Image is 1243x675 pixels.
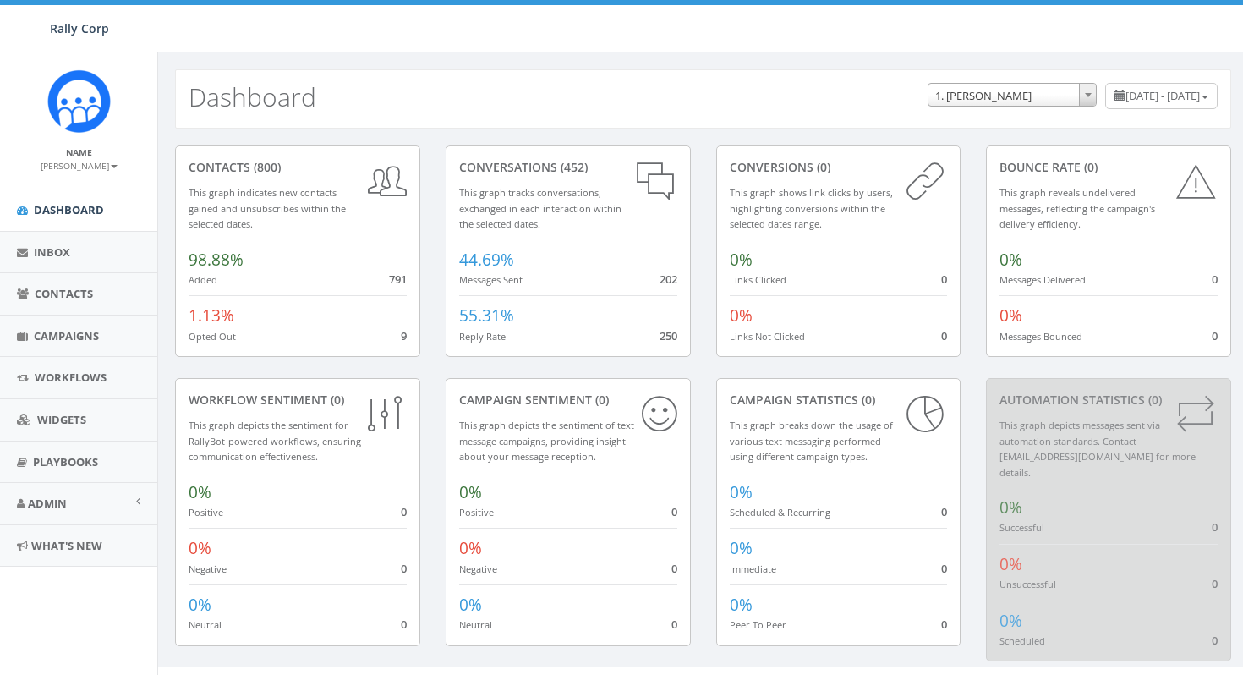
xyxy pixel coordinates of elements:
[189,537,211,559] span: 0%
[671,561,677,576] span: 0
[730,481,753,503] span: 0%
[459,562,497,575] small: Negative
[459,419,634,463] small: This graph depicts the sentiment of text message campaigns, providing insight about your message ...
[999,497,1022,519] span: 0%
[1145,392,1162,408] span: (0)
[999,521,1044,534] small: Successful
[999,553,1022,575] span: 0%
[189,506,223,519] small: Positive
[189,481,211,503] span: 0%
[1212,272,1218,287] span: 0
[592,392,609,408] span: (0)
[1212,633,1218,648] span: 0
[660,272,677,287] span: 202
[999,392,1218,409] div: Automation Statistics
[999,186,1155,230] small: This graph reveals undelivered messages, reflecting the campaign's delivery efficiency.
[999,634,1045,647] small: Scheduled
[941,561,947,576] span: 0
[999,610,1022,632] span: 0%
[730,305,753,327] span: 0%
[459,618,492,631] small: Neutral
[189,159,407,176] div: contacts
[189,83,316,111] h2: Dashboard
[35,286,93,301] span: Contacts
[189,594,211,616] span: 0%
[660,328,677,343] span: 250
[813,159,830,175] span: (0)
[928,83,1097,107] span: 1. James Martin
[459,273,523,286] small: Messages Sent
[401,617,407,632] span: 0
[941,617,947,632] span: 0
[1081,159,1098,175] span: (0)
[189,562,227,575] small: Negative
[189,305,234,327] span: 1.13%
[928,84,1096,107] span: 1. James Martin
[999,249,1022,271] span: 0%
[730,186,893,230] small: This graph shows link clicks by users, highlighting conversions within the selected dates range.
[730,330,805,343] small: Links Not Clicked
[35,370,107,385] span: Workflows
[459,330,506,343] small: Reply Rate
[41,157,118,173] a: [PERSON_NAME]
[47,69,111,133] img: Icon_1.png
[189,419,361,463] small: This graph depicts the sentiment for RallyBot-powered workflows, ensuring communication effective...
[33,454,98,469] span: Playbooks
[730,594,753,616] span: 0%
[459,537,482,559] span: 0%
[730,159,948,176] div: conversions
[34,244,70,260] span: Inbox
[999,159,1218,176] div: Bounce Rate
[459,481,482,503] span: 0%
[34,202,104,217] span: Dashboard
[459,186,621,230] small: This graph tracks conversations, exchanged in each interaction within the selected dates.
[389,272,407,287] span: 791
[31,538,102,553] span: What's New
[34,328,99,343] span: Campaigns
[459,249,514,271] span: 44.69%
[1212,328,1218,343] span: 0
[401,504,407,519] span: 0
[730,562,776,575] small: Immediate
[189,618,222,631] small: Neutral
[401,561,407,576] span: 0
[1212,576,1218,591] span: 0
[730,273,786,286] small: Links Clicked
[999,419,1196,479] small: This graph depicts messages sent via automation standards. Contact [EMAIL_ADDRESS][DOMAIN_NAME] f...
[250,159,281,175] span: (800)
[1125,88,1200,103] span: [DATE] - [DATE]
[37,412,86,427] span: Widgets
[189,249,244,271] span: 98.88%
[999,273,1086,286] small: Messages Delivered
[730,537,753,559] span: 0%
[189,186,346,230] small: This graph indicates new contacts gained and unsubscribes within the selected dates.
[999,578,1056,590] small: Unsuccessful
[50,20,109,36] span: Rally Corp
[189,330,236,343] small: Opted Out
[730,506,830,519] small: Scheduled & Recurring
[459,392,677,409] div: Campaign Sentiment
[1212,519,1218,535] span: 0
[41,160,118,172] small: [PERSON_NAME]
[189,273,217,286] small: Added
[730,249,753,271] span: 0%
[730,618,786,631] small: Peer To Peer
[941,328,947,343] span: 0
[189,392,407,409] div: Workflow Sentiment
[459,159,677,176] div: conversations
[999,305,1022,327] span: 0%
[66,146,92,158] small: Name
[999,330,1082,343] small: Messages Bounced
[459,594,482,616] span: 0%
[459,506,494,519] small: Positive
[557,159,588,175] span: (452)
[327,392,344,408] span: (0)
[730,392,948,409] div: Campaign Statistics
[941,504,947,519] span: 0
[459,305,514,327] span: 55.31%
[858,392,875,408] span: (0)
[671,504,677,519] span: 0
[401,328,407,343] span: 9
[730,419,893,463] small: This graph breaks down the usage of various text messaging performed using different campaign types.
[671,617,677,632] span: 0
